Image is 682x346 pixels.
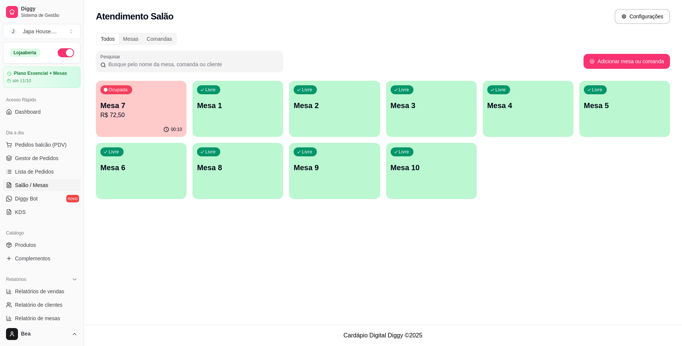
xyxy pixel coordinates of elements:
[21,12,78,18] span: Sistema de Gestão
[15,301,63,309] span: Relatório de clientes
[119,34,142,44] div: Mesas
[592,87,603,93] p: Livre
[6,276,26,282] span: Relatórios
[15,208,26,216] span: KDS
[3,252,81,264] a: Complementos
[109,149,119,155] p: Livre
[15,108,41,116] span: Dashboard
[3,285,81,297] a: Relatórios de vendas
[3,152,81,164] a: Gestor de Pedidos
[3,166,81,178] a: Lista de Pedidos
[143,34,176,44] div: Comandas
[84,325,682,346] footer: Cardápio Digital Diggy © 2025
[15,241,36,249] span: Produtos
[3,312,81,324] a: Relatório de mesas
[171,126,182,132] p: 00:10
[399,149,409,155] p: Livre
[15,288,64,295] span: Relatórios de vendas
[15,141,67,148] span: Pedidos balcão (PDV)
[3,179,81,191] a: Salão / Mesas
[23,28,57,35] div: Japa House. ...
[9,28,17,35] span: J
[15,315,60,322] span: Relatório de mesas
[3,106,81,118] a: Dashboard
[197,162,279,173] p: Mesa 8
[3,299,81,311] a: Relatório de clientes
[193,81,283,137] button: LivreMesa 1
[15,181,48,189] span: Salão / Mesas
[294,100,375,111] p: Mesa 2
[302,87,312,93] p: Livre
[3,24,81,39] button: Select a team
[14,71,67,76] article: Plano Essencial + Mesas
[9,49,40,57] div: Loja aberta
[302,149,312,155] p: Livre
[96,81,187,137] button: OcupadaMesa 7R$ 72,5000:10
[3,67,81,88] a: Plano Essencial + Mesasaté 11/10
[289,81,380,137] button: LivreMesa 2
[289,143,380,199] button: LivreMesa 9
[386,143,477,199] button: LivreMesa 10
[3,325,81,343] button: Bea
[615,9,670,24] button: Configurações
[15,195,38,202] span: Diggy Bot
[106,61,279,68] input: Pesquisar
[100,111,182,120] p: R$ 72,50
[97,34,119,44] div: Todos
[483,81,573,137] button: LivreMesa 4
[100,162,182,173] p: Mesa 6
[495,87,506,93] p: Livre
[3,239,81,251] a: Produtos
[3,139,81,151] button: Pedidos balcão (PDV)
[487,100,569,111] p: Mesa 4
[100,53,123,60] label: Pesquisar
[391,162,472,173] p: Mesa 10
[3,206,81,218] a: KDS
[3,94,81,106] div: Acesso Rápido
[205,149,216,155] p: Livre
[15,154,58,162] span: Gestor de Pedidos
[96,10,173,22] h2: Atendimento Salão
[584,100,666,111] p: Mesa 5
[205,87,216,93] p: Livre
[96,143,187,199] button: LivreMesa 6
[58,48,74,57] button: Alterar Status
[193,143,283,199] button: LivreMesa 8
[21,6,78,12] span: Diggy
[3,227,81,239] div: Catálogo
[294,162,375,173] p: Mesa 9
[399,87,409,93] p: Livre
[100,100,182,111] p: Mesa 7
[12,78,31,84] article: até 11/10
[109,87,128,93] p: Ocupada
[3,3,81,21] a: DiggySistema de Gestão
[584,54,670,69] button: Adicionar mesa ou comanda
[391,100,472,111] p: Mesa 3
[21,331,69,337] span: Bea
[3,127,81,139] div: Dia a dia
[386,81,477,137] button: LivreMesa 3
[15,168,54,175] span: Lista de Pedidos
[15,255,50,262] span: Complementos
[197,100,279,111] p: Mesa 1
[579,81,670,137] button: LivreMesa 5
[3,193,81,205] a: Diggy Botnovo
